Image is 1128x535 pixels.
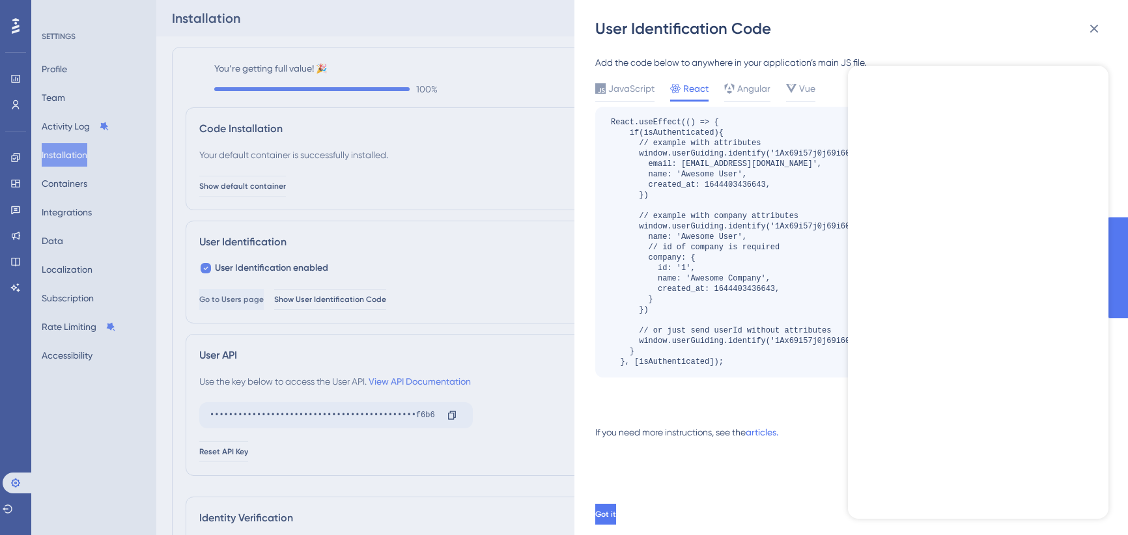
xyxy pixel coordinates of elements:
span: Vue [799,81,815,96]
div: If you need more instructions, see the [595,424,746,440]
div: User Identification Code [595,18,1110,39]
div: Add the code below to anywhere in your application’s main JS file. [595,55,1066,70]
iframe: UserGuiding AI Assistant [848,66,1108,519]
span: Got it [595,509,616,519]
span: Angular [737,81,770,96]
button: Got it [595,504,616,525]
span: React [683,81,709,96]
span: JavaScript [608,81,655,96]
a: articles. [746,424,778,450]
div: React.useEffect(() => { if(isAuthenticated){ // example with attributes window.userGuiding.identi... [611,117,878,367]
